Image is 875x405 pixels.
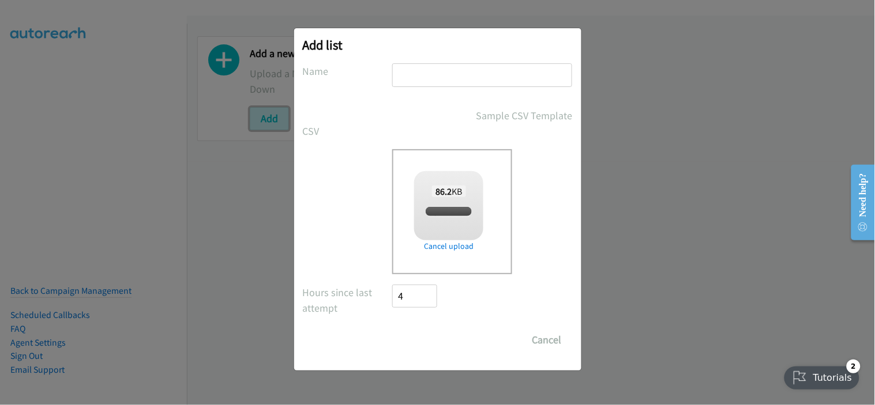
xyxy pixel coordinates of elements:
iframe: Resource Center [842,157,875,248]
label: CSV [303,123,393,139]
iframe: Checklist [778,355,866,396]
span: split_13.csv [428,206,470,217]
a: Cancel upload [414,240,483,252]
strong: 86.2 [435,186,452,197]
label: Hours since last attempt [303,285,393,316]
span: KB [432,186,466,197]
a: Sample CSV Template [476,108,573,123]
button: Cancel [521,328,573,351]
label: Name [303,63,393,79]
h2: Add list [303,37,573,53]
